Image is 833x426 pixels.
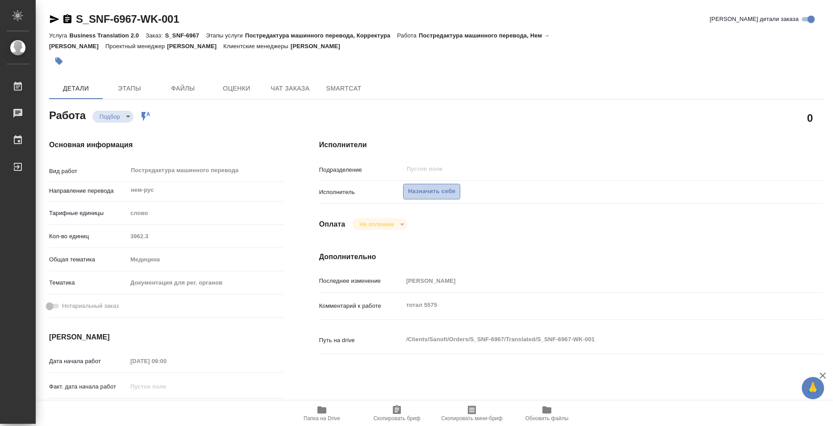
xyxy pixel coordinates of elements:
[373,415,420,422] span: Скопировать бриф
[49,278,127,287] p: Тематика
[710,15,799,24] span: [PERSON_NAME] детали заказа
[49,14,60,25] button: Скопировать ссылку для ЯМессенджера
[97,113,123,120] button: Подбор
[397,32,419,39] p: Работа
[223,43,291,50] p: Клиентские менеджеры
[49,232,127,241] p: Кол-во единиц
[49,332,283,343] h4: [PERSON_NAME]
[105,43,167,50] p: Проектный менеджер
[127,252,283,267] div: Медицина
[807,110,813,125] h2: 0
[408,186,455,197] span: Назначить себя
[245,32,397,39] p: Постредактура машинного перевода, Корректура
[319,302,403,310] p: Комментарий к работе
[69,32,146,39] p: Business Translation 2.0
[319,165,403,174] p: Подразделение
[49,186,127,195] p: Направление перевода
[802,377,824,399] button: 🙏
[127,355,205,368] input: Пустое поле
[206,32,245,39] p: Этапы услуги
[509,401,584,426] button: Обновить файлы
[403,298,781,313] textarea: тотал 5575
[319,219,346,230] h4: Оплата
[127,206,283,221] div: слово
[319,336,403,345] p: Путь на drive
[215,83,258,94] span: Оценки
[49,209,127,218] p: Тарифные единицы
[434,401,509,426] button: Скопировать мини-бриф
[352,218,407,230] div: Подбор
[304,415,340,422] span: Папка на Drive
[291,43,347,50] p: [PERSON_NAME]
[49,140,283,150] h4: Основная информация
[269,83,312,94] span: Чат заказа
[49,382,127,391] p: Факт. дата начала работ
[403,274,781,287] input: Пустое поле
[62,302,119,310] span: Нотариальный заказ
[108,83,151,94] span: Этапы
[62,14,73,25] button: Скопировать ссылку
[319,140,823,150] h4: Исполнители
[49,167,127,176] p: Вид работ
[92,111,133,123] div: Подбор
[49,51,69,71] button: Добавить тэг
[49,107,86,123] h2: Работа
[359,401,434,426] button: Скопировать бриф
[357,220,396,228] button: Не оплачена
[127,275,283,290] div: Документация для рег. органов
[406,164,760,174] input: Пустое поле
[146,32,165,39] p: Заказ:
[165,32,206,39] p: S_SNF-6967
[319,252,823,262] h4: Дополнительно
[319,277,403,285] p: Последнее изменение
[403,332,781,347] textarea: /Clients/Sanofi/Orders/S_SNF-6967/Translated/S_SNF-6967-WK-001
[441,415,502,422] span: Скопировать мини-бриф
[805,379,821,397] span: 🙏
[167,43,223,50] p: [PERSON_NAME]
[162,83,204,94] span: Файлы
[403,184,460,199] button: Назначить себя
[319,188,403,197] p: Исполнитель
[127,230,283,243] input: Пустое поле
[49,357,127,366] p: Дата начала работ
[54,83,97,94] span: Детали
[284,401,359,426] button: Папка на Drive
[525,415,569,422] span: Обновить файлы
[322,83,365,94] span: SmartCat
[49,32,69,39] p: Услуга
[127,380,205,393] input: Пустое поле
[49,255,127,264] p: Общая тематика
[76,13,179,25] a: S_SNF-6967-WK-001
